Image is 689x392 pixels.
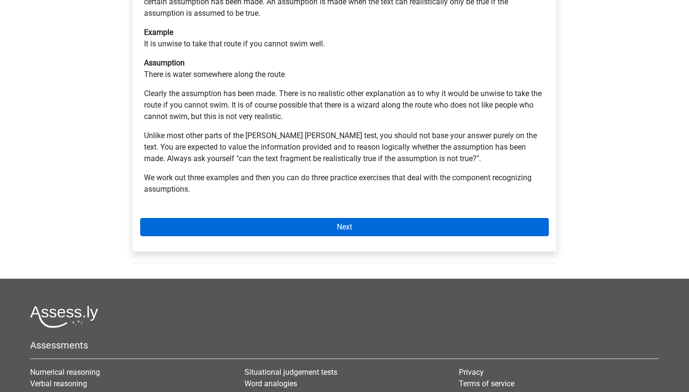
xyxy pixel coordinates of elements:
h5: Assessments [30,339,659,351]
b: Example [144,28,173,37]
p: We work out three examples and then you can do three practice exercises that deal with the compon... [144,172,545,195]
p: It is unwise to take that route if you cannot swim well. [144,27,545,50]
p: Clearly the assumption has been made. There is no realistic other explanation as to why it would ... [144,88,545,122]
p: There is water somewhere along the route [144,57,545,80]
p: Unlike most other parts of the [PERSON_NAME] [PERSON_NAME] test, you should not base your answer ... [144,130,545,164]
a: Situational judgement tests [244,368,337,377]
b: Assumption [144,58,185,67]
a: Verbal reasoning [30,379,87,388]
a: Next [140,218,549,236]
img: Assessly logo [30,305,98,328]
a: Word analogies [244,379,297,388]
a: Terms of service [459,379,514,388]
a: Numerical reasoning [30,368,100,377]
a: Privacy [459,368,484,377]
